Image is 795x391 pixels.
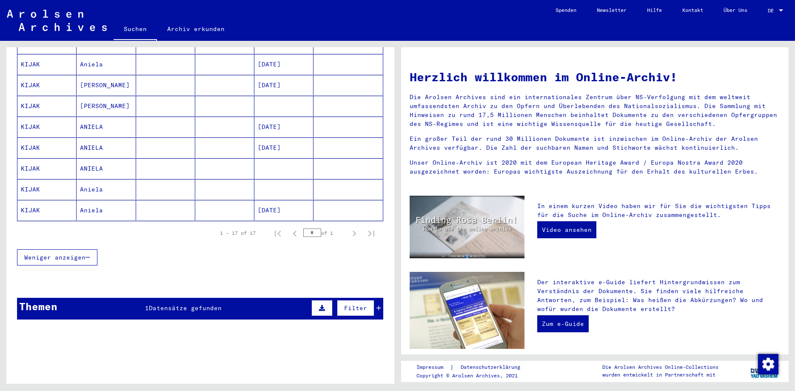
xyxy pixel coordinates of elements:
span: DE [768,8,777,14]
a: Suchen [114,19,157,41]
div: Zustimmung ändern [758,354,778,374]
mat-cell: ANIELA [77,117,136,137]
mat-cell: Aniela [77,54,136,74]
img: Zustimmung ändern [758,354,778,374]
img: video.jpg [410,196,524,258]
p: Ein großer Teil der rund 30 Millionen Dokumente ist inzwischen im Online-Archiv der Arolsen Archi... [410,134,781,152]
mat-cell: KIJAK [17,54,77,74]
mat-cell: KIJAK [17,96,77,116]
div: of 1 [303,229,346,237]
span: 1 [145,304,149,312]
button: Previous page [286,225,303,242]
button: Filter [337,300,374,316]
p: In einem kurzen Video haben wir für Sie die wichtigsten Tipps für die Suche im Online-Archiv zusa... [537,202,780,220]
button: First page [269,225,286,242]
mat-cell: KIJAK [17,137,77,158]
span: Weniger anzeigen [24,254,85,261]
p: Der interaktive e-Guide liefert Hintergrundwissen zum Verständnis der Dokumente. Sie finden viele... [537,278,780,314]
mat-cell: KIJAK [17,117,77,137]
p: Die Arolsen Archives sind ein internationales Zentrum über NS-Verfolgung mit dem weltweit umfasse... [410,93,781,128]
a: Archiv erkunden [157,19,235,39]
button: Weniger anzeigen [17,249,97,265]
mat-cell: KIJAK [17,179,77,200]
img: yv_logo.png [749,360,781,382]
mat-cell: [PERSON_NAME] [77,75,136,95]
mat-cell: ANIELA [77,158,136,179]
mat-cell: [DATE] [254,200,313,220]
mat-cell: KIJAK [17,158,77,179]
div: Themen [19,299,57,314]
button: Next page [346,225,363,242]
a: Impressum [416,363,450,372]
img: eguide.jpg [410,272,524,349]
p: Die Arolsen Archives Online-Collections [602,363,718,371]
button: Last page [363,225,380,242]
mat-cell: Aniela [77,200,136,220]
span: Filter [344,304,367,312]
mat-cell: ANIELA [77,137,136,158]
mat-cell: [PERSON_NAME] [77,96,136,116]
div: | [416,363,530,372]
mat-cell: KIJAK [17,75,77,95]
mat-cell: KIJAK [17,200,77,220]
mat-cell: [DATE] [254,117,313,137]
mat-cell: Aniela [77,179,136,200]
mat-cell: [DATE] [254,75,313,95]
a: Zum e-Guide [537,315,589,332]
span: Datensätze gefunden [149,304,222,312]
p: Copyright © Arolsen Archives, 2021 [416,372,530,380]
a: Video ansehen [537,221,596,238]
div: 1 – 17 of 17 [220,229,256,237]
img: Arolsen_neg.svg [7,10,107,31]
p: Unser Online-Archiv ist 2020 mit dem European Heritage Award / Europa Nostra Award 2020 ausgezeic... [410,158,781,176]
mat-cell: [DATE] [254,137,313,158]
h1: Herzlich willkommen im Online-Archiv! [410,68,781,86]
a: Datenschutzerklärung [454,363,530,372]
mat-cell: [DATE] [254,54,313,74]
p: wurden entwickelt in Partnerschaft mit [602,371,718,379]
